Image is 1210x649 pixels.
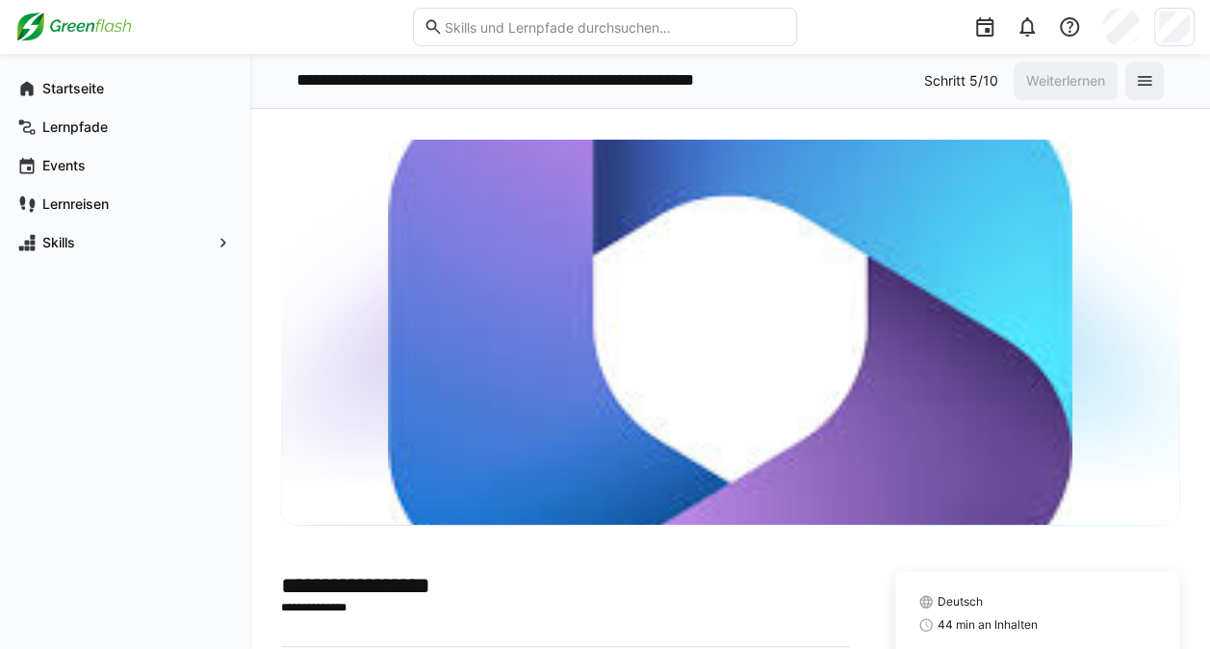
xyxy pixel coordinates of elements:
button: Weiterlernen [1014,62,1118,100]
input: Skills und Lernpfade durchsuchen… [443,18,786,36]
span: Deutsch [938,594,983,610]
span: 44 min an Inhalten [938,617,1038,633]
span: Weiterlernen [1023,71,1108,91]
p: Schritt 5/10 [924,71,998,91]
